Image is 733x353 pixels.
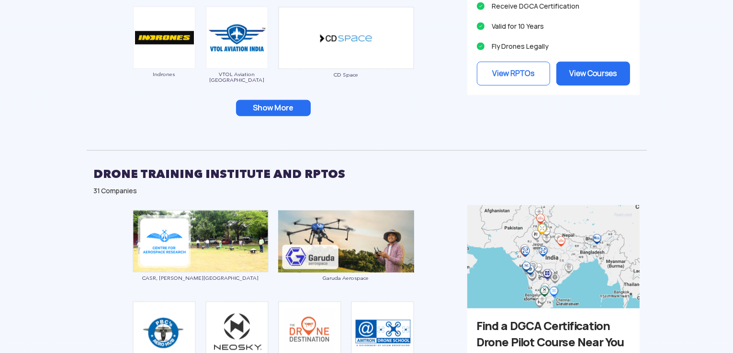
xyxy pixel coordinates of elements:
[278,72,414,77] span: CD Space
[205,71,269,83] span: VTOL Aviation [GEOGRAPHIC_DATA]
[278,7,414,69] img: ic_cdspace_double.png
[133,275,269,281] span: CASR, [PERSON_NAME][GEOGRAPHIC_DATA]
[206,7,268,69] img: ic_vtolaviation.png
[278,237,414,281] a: Garuda Aerospace
[205,33,269,83] a: VTOL Aviation [GEOGRAPHIC_DATA]
[94,186,640,196] div: 31 Companies
[133,7,195,69] img: ic_indrones.png
[133,210,269,273] img: ic_annauniversity_block.png
[477,40,630,53] li: Fly Drones Legally
[477,20,630,33] li: Valid for 10 Years
[236,100,311,116] button: Show More
[477,318,630,351] h3: Find a DGCA Certification Drone Pilot Course Near You
[133,71,196,77] span: Indrones
[278,33,414,77] a: CD Space
[133,33,196,77] a: Indrones
[556,62,630,86] a: View Courses
[133,237,269,281] a: CASR, [PERSON_NAME][GEOGRAPHIC_DATA]
[94,162,640,186] h2: DRONE TRAINING INSTITUTE AND RPTOS
[278,210,414,273] img: ic_garudarpto_eco.png
[477,62,551,86] a: View RPTOs
[467,205,640,309] img: bg_advert_training_sidebar.png
[278,275,414,281] span: Garuda Aerospace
